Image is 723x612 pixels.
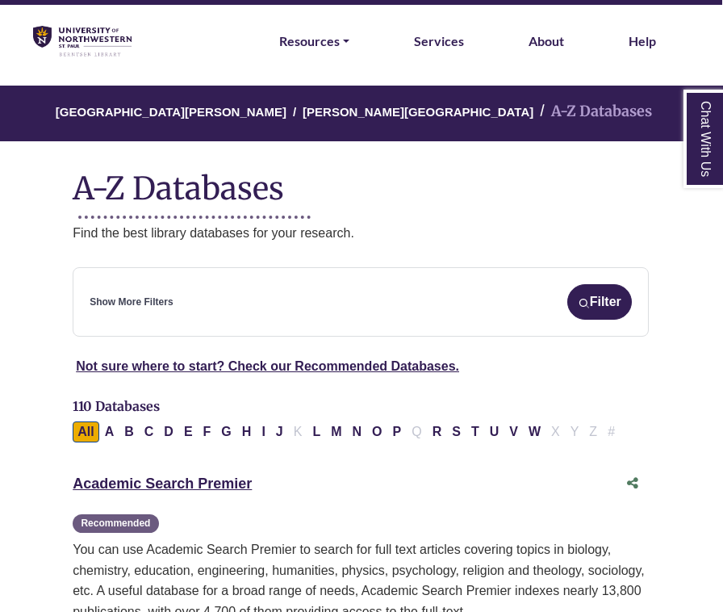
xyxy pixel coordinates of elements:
button: Filter Results V [504,421,523,442]
p: Find the best library databases for your research. [73,223,649,244]
button: Filter Results R [428,421,447,442]
button: Filter Results B [119,421,139,442]
li: A-Z Databases [533,100,652,124]
button: Filter Results P [388,421,407,442]
a: [GEOGRAPHIC_DATA][PERSON_NAME] [56,103,286,119]
button: Filter Results L [307,421,325,442]
a: [PERSON_NAME][GEOGRAPHIC_DATA] [303,103,533,119]
a: Help [629,31,656,52]
span: Recommended [73,514,158,533]
a: Not sure where to start? Check our Recommended Databases. [76,359,459,373]
a: Academic Search Premier [73,476,252,492]
button: Filter Results W [524,421,545,442]
button: Filter Results T [466,421,484,442]
a: Show More Filters [90,295,173,310]
button: Filter Results S [447,421,466,442]
button: Share this database [616,468,649,499]
button: Filter Results N [348,421,367,442]
span: 110 Databases [73,398,160,414]
button: Filter Results J [271,421,288,442]
button: All [73,421,98,442]
button: Filter Results F [199,421,216,442]
a: Resources [279,31,349,52]
a: Services [414,31,464,52]
button: Filter Results I [257,421,270,442]
button: Filter Results A [100,421,119,442]
button: Filter Results U [485,421,504,442]
button: Filter Results G [216,421,236,442]
nav: breadcrumb [73,86,649,141]
button: Filter Results E [179,421,198,442]
img: library_home [33,26,132,57]
button: Filter [567,284,632,320]
a: About [529,31,564,52]
button: Filter Results H [237,421,257,442]
button: Filter Results O [367,421,387,442]
button: Filter Results D [159,421,178,442]
button: Filter Results M [326,421,346,442]
button: Filter Results C [140,421,159,442]
h1: A-Z Databases [73,157,649,207]
div: Alpha-list to filter by first letter of database name [73,425,621,438]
